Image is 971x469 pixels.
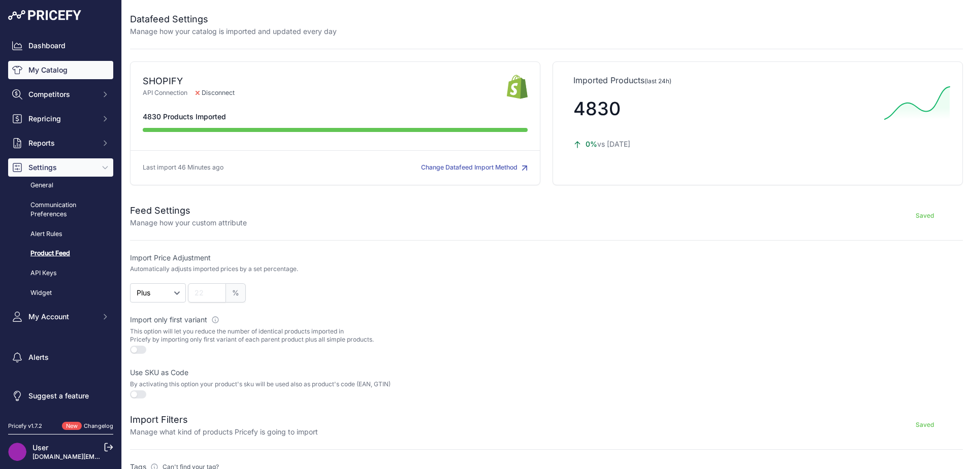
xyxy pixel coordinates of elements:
p: vs [DATE] [573,139,876,149]
h2: Datafeed Settings [130,12,337,26]
p: Manage what kind of products Pricefy is going to import [130,427,318,437]
a: Changelog [84,422,113,429]
button: Repricing [8,110,113,128]
label: Use SKU as Code [130,367,543,378]
nav: Sidebar [8,37,113,410]
button: Saved [887,208,963,224]
a: Dashboard [8,37,113,55]
span: Competitors [28,89,95,99]
button: Competitors [8,85,113,104]
p: Automatically adjusts imported prices by a set percentage. [130,265,298,273]
img: Pricefy Logo [8,10,81,20]
span: Settings [28,162,95,173]
span: % [226,283,246,303]
h2: Feed Settings [130,204,247,218]
div: Pricefy v1.7.2 [8,422,42,430]
a: Alert Rules [8,225,113,243]
label: Import only first variant [130,315,543,325]
a: API Keys [8,264,113,282]
span: Repricing [28,114,95,124]
h2: Import Filters [130,413,318,427]
span: My Account [28,312,95,322]
span: 0% [586,140,597,148]
p: Manage how your catalog is imported and updated every day [130,26,337,37]
button: Reports [8,134,113,152]
button: Saved [887,417,963,433]
a: Communication Preferences [8,196,113,223]
span: 4830 Products Imported [143,112,226,122]
div: SHOPIFY [143,74,507,88]
p: API Connection [143,88,507,98]
span: Disconnect [187,88,243,98]
p: By activating this option your product's sku will be used also as product's code (EAN, GTIN) [130,380,543,388]
p: This option will let you reduce the number of identical products imported in Pricefy by importing... [130,327,543,344]
a: My Catalog [8,61,113,79]
button: My Account [8,308,113,326]
label: Import Price Adjustment [130,253,543,263]
span: (last 24h) [644,77,671,85]
button: Settings [8,158,113,177]
a: Widget [8,284,113,302]
input: 22 [188,283,226,303]
a: Alerts [8,348,113,366]
a: User [33,443,48,452]
p: Imported Products [573,74,942,86]
span: New [62,422,82,430]
a: General [8,177,113,194]
button: Change Datafeed Import Method [421,163,528,173]
span: 4830 [573,97,621,120]
a: Product Feed [8,245,113,262]
p: Last import 46 Minutes ago [143,163,223,173]
a: Suggest a feature [8,387,113,405]
a: [DOMAIN_NAME][EMAIL_ADDRESS][DOMAIN_NAME] [33,453,189,460]
span: Reports [28,138,95,148]
p: Manage how your custom attribute [130,218,247,228]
